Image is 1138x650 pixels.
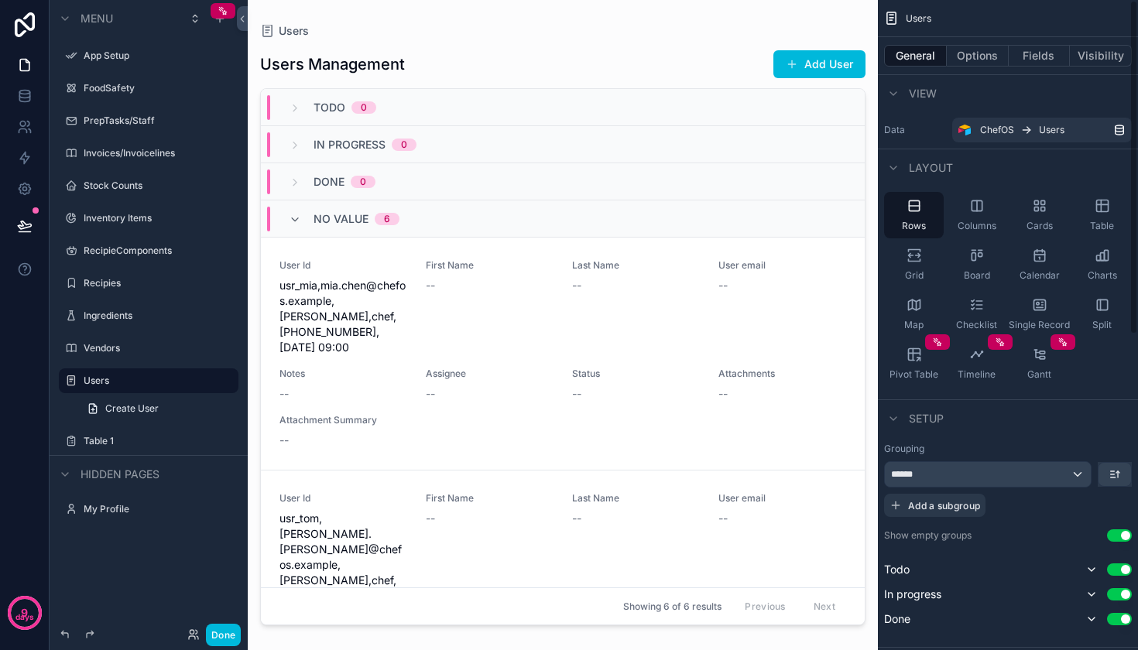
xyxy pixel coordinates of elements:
[84,115,229,127] label: PrepTasks/Staff
[947,291,1006,337] button: Checklist
[401,139,407,151] div: 0
[906,12,931,25] span: Users
[980,124,1014,136] span: ChefOS
[84,82,229,94] label: FoodSafety
[84,435,229,447] label: Table 1
[1027,220,1053,232] span: Cards
[1009,45,1071,67] button: Fields
[884,529,972,542] label: Show empty groups
[1027,368,1051,381] span: Gantt
[1009,192,1069,238] button: Cards
[947,192,1006,238] button: Columns
[81,11,113,26] span: Menu
[1009,241,1069,288] button: Calendar
[21,605,28,621] p: 9
[314,100,345,115] span: Todo
[1088,269,1117,282] span: Charts
[909,160,953,176] span: Layout
[909,411,944,426] span: Setup
[956,319,997,331] span: Checklist
[947,340,1006,387] button: Timeline
[884,494,985,517] button: Add a subgroup
[84,503,229,515] label: My Profile
[84,342,229,354] label: Vendors
[84,212,229,224] label: Inventory Items
[884,611,910,627] span: Done
[884,192,944,238] button: Rows
[958,124,971,136] img: Airtable Logo
[84,277,229,289] label: Recipies
[884,124,946,136] label: Data
[1070,45,1132,67] button: Visibility
[1092,319,1112,331] span: Split
[81,467,159,482] span: Hidden pages
[964,269,990,282] span: Board
[908,500,980,511] span: Add a subgroup
[84,180,229,192] label: Stock Counts
[206,624,241,646] button: Done
[84,50,229,62] label: App Setup
[1039,124,1064,136] span: Users
[884,443,924,455] label: Grouping
[623,600,722,613] span: Showing 6 of 6 results
[84,147,229,159] label: Invoices/Invoicelines
[1009,319,1070,331] span: Single Record
[384,213,390,225] div: 6
[905,269,924,282] span: Grid
[1090,220,1114,232] span: Table
[1009,340,1069,387] button: Gantt
[1072,192,1132,238] button: Table
[84,375,229,387] label: Users
[15,611,34,624] p: days
[314,211,368,227] span: No value
[314,137,386,152] span: In progress
[884,340,944,387] button: Pivot Table
[314,174,344,190] span: Done
[77,396,238,421] a: Create User
[360,176,366,188] div: 0
[884,587,941,602] span: In progress
[884,241,944,288] button: Grid
[952,118,1132,142] a: ChefOSUsers
[1072,291,1132,337] button: Split
[84,245,229,257] label: RecipieComponents
[105,402,159,415] span: Create User
[947,241,1006,288] button: Board
[958,368,996,381] span: Timeline
[361,101,367,114] div: 0
[1009,291,1069,337] button: Single Record
[884,291,944,337] button: Map
[1020,269,1060,282] span: Calendar
[84,310,229,322] label: Ingredients
[958,220,996,232] span: Columns
[889,368,938,381] span: Pivot Table
[909,86,937,101] span: View
[902,220,926,232] span: Rows
[884,562,910,577] span: Todo
[947,45,1009,67] button: Options
[884,45,947,67] button: General
[1072,241,1132,288] button: Charts
[904,319,924,331] span: Map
